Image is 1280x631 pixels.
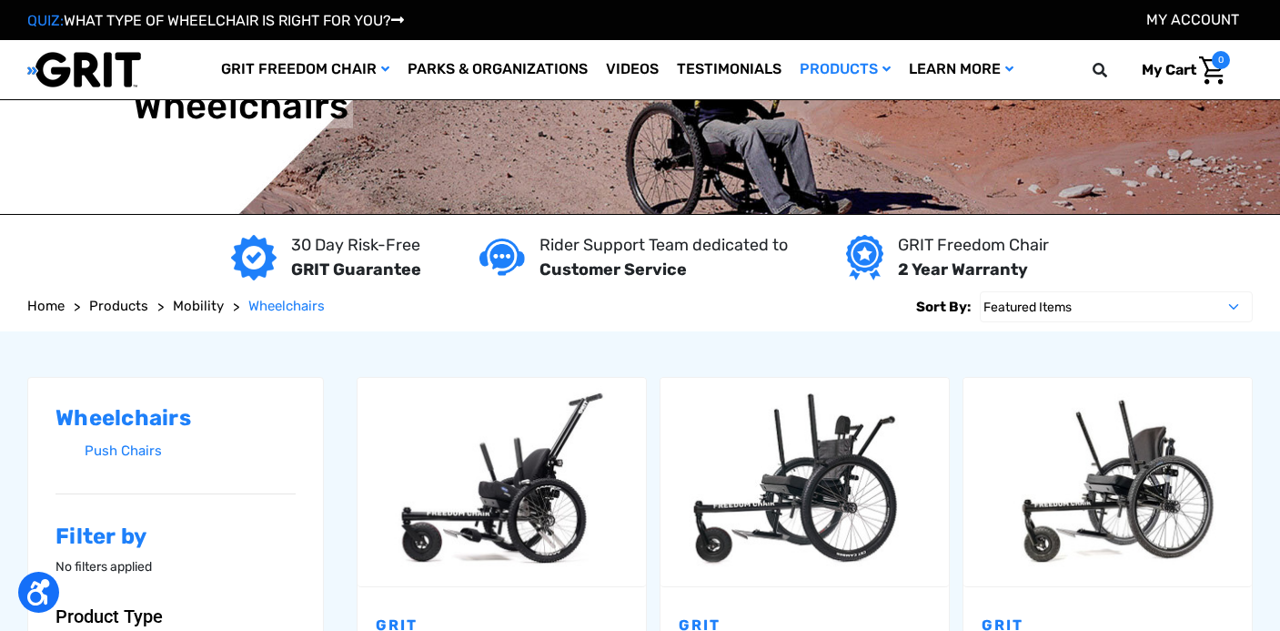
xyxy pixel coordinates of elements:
a: QUIZ:WHAT TYPE OF WHEELCHAIR IS RIGHT FOR YOU? [27,12,404,29]
strong: 2 Year Warranty [898,260,1028,280]
a: GRIT Freedom Chair: Pro,$5,495.00 [963,378,1252,587]
a: Videos [597,40,668,99]
label: Sort By: [916,291,971,322]
span: Product Type [55,606,163,627]
h1: Wheelchairs [133,85,349,128]
a: Products [89,296,148,317]
p: Rider Support Team dedicated to [539,233,788,258]
p: No filters applied [55,557,296,576]
img: Customer service [479,239,525,276]
button: Product Type [55,606,296,627]
span: QUIZ: [27,12,64,29]
span: Wheelchairs [248,298,325,314]
img: GRIT All-Terrain Wheelchair and Mobility Equipment [27,51,141,88]
span: 0 [1212,51,1230,69]
img: Year warranty [846,235,883,280]
a: Parks & Organizations [398,40,597,99]
h2: Filter by [55,524,296,550]
img: GRIT Freedom Chair: Spartan [660,386,949,578]
span: Home [27,298,65,314]
a: Testimonials [668,40,791,99]
img: GRIT Freedom Chair Pro: the Pro model shown including contoured Invacare Matrx seatback, Spinergy... [963,386,1252,578]
span: My Cart [1142,61,1196,78]
a: Cart with 0 items [1128,51,1230,89]
a: Wheelchairs [248,296,325,317]
strong: Customer Service [539,260,687,280]
a: Products [791,40,900,99]
a: Mobility [173,296,224,317]
a: Home [27,296,65,317]
strong: GRIT Guarantee [291,260,421,280]
a: Learn More [900,40,1023,99]
p: 30 Day Risk-Free [291,233,421,258]
span: Mobility [173,298,224,314]
img: GRIT Junior: GRIT Freedom Chair all terrain wheelchair engineered specifically for kids [358,386,646,578]
img: GRIT Guarantee [231,235,277,280]
span: Products [89,298,148,314]
a: Push Chairs [85,438,296,464]
img: Cart [1199,56,1225,85]
a: GRIT Freedom Chair [212,40,398,99]
a: Account [1146,11,1239,28]
a: GRIT Freedom Chair: Spartan,$3,995.00 [660,378,949,587]
a: GRIT Junior,$4,995.00 [358,378,646,587]
h2: Wheelchairs [55,405,296,432]
input: Search [1101,51,1128,89]
p: GRIT Freedom Chair [898,233,1049,258]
